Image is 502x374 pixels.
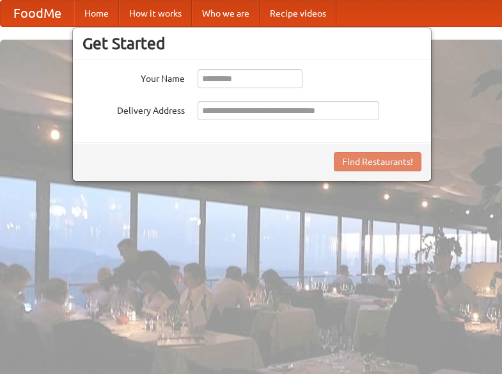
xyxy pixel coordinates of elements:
[74,1,119,26] a: Home
[82,34,421,53] h3: Get Started
[334,152,421,171] button: Find Restaurants!
[192,1,260,26] a: Who we are
[82,101,185,117] label: Delivery Address
[82,69,185,85] label: Your Name
[260,1,336,26] a: Recipe videos
[1,1,74,26] a: FoodMe
[119,1,192,26] a: How it works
